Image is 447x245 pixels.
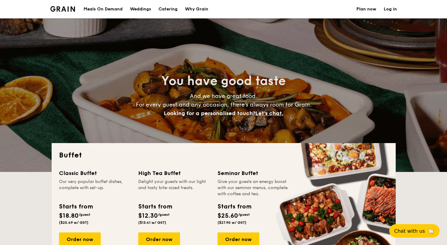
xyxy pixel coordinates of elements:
div: Starts from [59,202,92,211]
span: $18.80 [59,212,79,220]
img: Grain [50,6,75,12]
h2: Buffet [59,150,388,160]
div: High Tea Buffet [138,169,210,177]
span: You have good taste [161,74,286,88]
span: ($13.41 w/ GST) [138,220,166,225]
span: And we have great food. For every guest and any occasion, there’s always room for Grain. [136,93,312,117]
span: ($20.49 w/ GST) [59,220,88,225]
div: Starts from [138,202,172,211]
div: Starts from [218,202,251,211]
span: Chat with us [394,228,425,234]
div: Our very popular buffet dishes, complete with set-up. [59,179,131,197]
span: Looking for a personalised touch? [164,110,255,117]
span: /guest [79,212,90,217]
a: Logotype [50,6,75,12]
button: Chat with us🦙 [389,224,440,238]
span: /guest [238,212,250,217]
span: Let's chat. [255,110,283,117]
span: ($27.90 w/ GST) [218,220,246,225]
div: Seminar Buffet [218,169,289,177]
span: $25.60 [218,212,238,220]
span: /guest [158,212,170,217]
div: Give your guests an energy boost with our seminar menus, complete with coffee and tea. [218,179,289,197]
span: 🦙 [427,227,435,235]
span: $12.30 [138,212,158,220]
div: Classic Buffet [59,169,131,177]
div: Delight your guests with our light and tasty bite-sized treats. [138,179,210,197]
